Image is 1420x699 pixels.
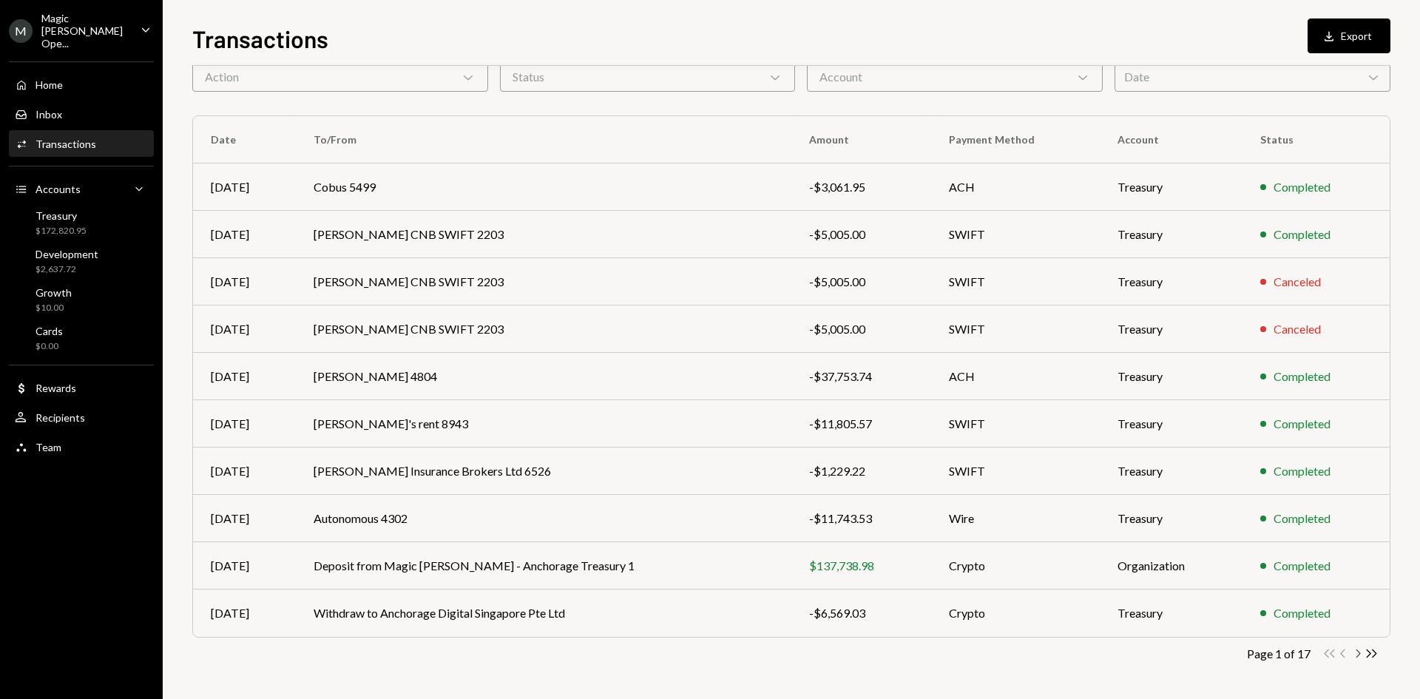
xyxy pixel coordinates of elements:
div: Development [35,248,98,260]
td: SWIFT [931,211,1100,258]
div: -$11,743.53 [809,510,913,527]
div: Treasury [35,209,87,222]
div: $0.00 [35,340,63,353]
td: [PERSON_NAME] CNB SWIFT 2203 [296,211,791,258]
td: Treasury [1100,258,1242,305]
a: Rewards [9,374,154,401]
button: Export [1308,18,1390,53]
th: Status [1242,116,1390,163]
a: Development$2,637.72 [9,243,154,279]
div: $137,738.98 [809,557,913,575]
th: Account [1100,116,1242,163]
div: -$5,005.00 [809,226,913,243]
div: Completed [1274,510,1331,527]
td: Treasury [1100,495,1242,542]
div: [DATE] [211,368,278,385]
div: Accounts [35,183,81,195]
div: [DATE] [211,178,278,196]
div: M [9,19,33,43]
div: -$6,569.03 [809,604,913,622]
td: Treasury [1100,305,1242,353]
div: -$37,753.74 [809,368,913,385]
td: ACH [931,353,1100,400]
a: Cards$0.00 [9,320,154,356]
td: [PERSON_NAME]'s rent 8943 [296,400,791,448]
div: Completed [1274,178,1331,196]
th: Amount [791,116,931,163]
div: Completed [1274,557,1331,575]
div: [DATE] [211,415,278,433]
div: [DATE] [211,510,278,527]
div: Recipients [35,411,85,424]
div: Home [35,78,63,91]
div: Canceled [1274,273,1321,291]
div: -$1,229.22 [809,462,913,480]
div: Growth [35,286,72,299]
div: Cards [35,325,63,337]
div: Completed [1274,415,1331,433]
div: Team [35,441,61,453]
div: Transactions [35,138,96,150]
a: Treasury$172,820.95 [9,205,154,240]
a: Home [9,71,154,98]
div: Action [192,62,488,92]
div: Completed [1274,226,1331,243]
td: Withdraw to Anchorage Digital Singapore Pte Ltd [296,590,791,637]
td: Organization [1100,542,1242,590]
td: Treasury [1100,211,1242,258]
td: SWIFT [931,305,1100,353]
div: Rewards [35,382,76,394]
td: ACH [931,163,1100,211]
a: Transactions [9,130,154,157]
h1: Transactions [192,24,328,53]
th: Date [193,116,296,163]
div: -$5,005.00 [809,320,913,338]
a: Accounts [9,175,154,202]
td: [PERSON_NAME] CNB SWIFT 2203 [296,258,791,305]
div: [DATE] [211,462,278,480]
a: Growth$10.00 [9,282,154,317]
div: Magic [PERSON_NAME] Ope... [41,12,129,50]
td: SWIFT [931,258,1100,305]
a: Team [9,433,154,460]
div: Inbox [35,108,62,121]
div: Status [500,62,796,92]
div: $172,820.95 [35,225,87,237]
div: -$5,005.00 [809,273,913,291]
td: Autonomous 4302 [296,495,791,542]
div: [DATE] [211,273,278,291]
div: -$11,805.57 [809,415,913,433]
a: Recipients [9,404,154,430]
td: Treasury [1100,448,1242,495]
td: Cobus 5499 [296,163,791,211]
div: Account [807,62,1103,92]
th: Payment Method [931,116,1100,163]
div: Canceled [1274,320,1321,338]
div: [DATE] [211,226,278,243]
td: [PERSON_NAME] CNB SWIFT 2203 [296,305,791,353]
td: Treasury [1100,353,1242,400]
a: Inbox [9,101,154,127]
th: To/From [296,116,791,163]
td: [PERSON_NAME] 4804 [296,353,791,400]
div: [DATE] [211,320,278,338]
td: Wire [931,495,1100,542]
td: Treasury [1100,590,1242,637]
div: -$3,061.95 [809,178,913,196]
td: Treasury [1100,400,1242,448]
td: Crypto [931,542,1100,590]
td: Crypto [931,590,1100,637]
div: Page 1 of 17 [1247,646,1311,661]
td: Deposit from Magic [PERSON_NAME] - Anchorage Treasury 1 [296,542,791,590]
td: [PERSON_NAME] Insurance Brokers Ltd 6526 [296,448,791,495]
div: [DATE] [211,604,278,622]
div: $10.00 [35,302,72,314]
div: Completed [1274,462,1331,480]
td: SWIFT [931,400,1100,448]
div: Completed [1274,368,1331,385]
div: Completed [1274,604,1331,622]
td: SWIFT [931,448,1100,495]
td: Treasury [1100,163,1242,211]
div: $2,637.72 [35,263,98,276]
div: [DATE] [211,557,278,575]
